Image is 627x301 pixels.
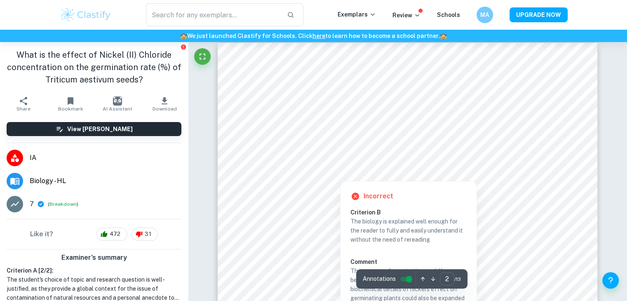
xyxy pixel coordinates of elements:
h6: Examiner's summary [3,253,185,263]
span: Annotations [363,275,396,283]
span: IA [30,153,181,163]
h6: Criterion B [350,208,473,217]
span: Download [153,106,177,112]
p: The biology is explained well enough for the reader to fully and easily understand it without the... [350,217,467,244]
button: Fullscreen [194,48,211,65]
img: AI Assistant [113,96,122,106]
span: Bookmark [58,106,83,112]
h6: Criterion A [ 2 / 2 ]: [7,266,181,275]
img: Clastify logo [60,7,112,23]
p: 7 [30,199,34,209]
h6: We just launched Clastify for Schools. Click to learn how to become a school partner. [2,31,625,40]
a: here [312,33,325,39]
h6: MA [480,10,489,19]
button: UPGRADE NOW [510,7,568,22]
p: Exemplars [338,10,376,19]
button: AI Assistant [94,92,141,115]
h1: What is the effect of Nickel (II) Chloride concentration on the germination rate (%) of Triticum ... [7,49,181,86]
div: 472 [96,228,127,241]
h6: Like it? [30,229,53,239]
p: Review [392,11,420,20]
input: Search for any exemplars... [146,3,281,26]
h6: Comment [350,257,467,266]
span: ( ) [48,200,78,208]
span: 🏫 [440,33,447,39]
span: Biology - HL [30,176,181,186]
span: 472 [105,230,125,238]
a: Schools [437,12,460,18]
button: Breakdown [49,200,77,208]
span: Share [16,106,31,112]
button: Download [141,92,188,115]
div: 31 [132,228,158,241]
span: 31 [140,230,155,238]
h6: Incorrect [364,191,393,201]
h6: View [PERSON_NAME] [67,125,133,134]
button: Bookmark [47,92,94,115]
span: / 13 [454,275,461,283]
button: MA [477,7,493,23]
button: Help and Feedback [602,272,619,289]
span: 🏫 [180,33,187,39]
button: Report issue [180,44,186,50]
button: View [PERSON_NAME] [7,122,181,136]
span: AI Assistant [103,106,132,112]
